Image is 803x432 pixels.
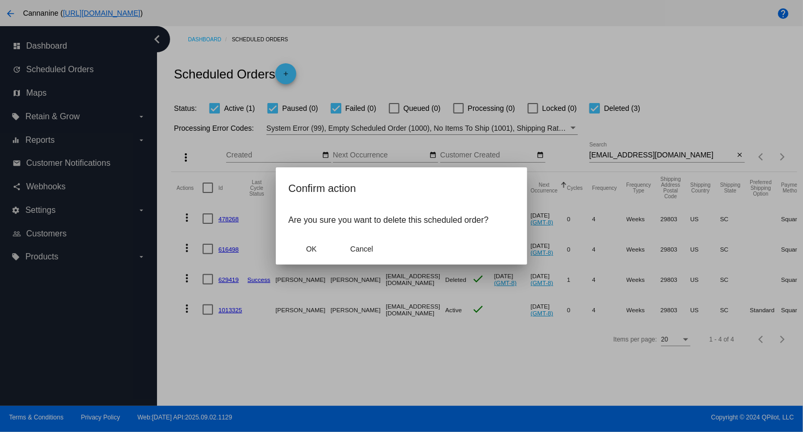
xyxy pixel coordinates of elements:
[350,245,373,253] span: Cancel
[288,240,334,258] button: Close dialog
[306,245,317,253] span: OK
[288,180,515,197] h2: Confirm action
[339,240,385,258] button: Close dialog
[288,215,515,225] p: Are you sure you want to delete this scheduled order?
